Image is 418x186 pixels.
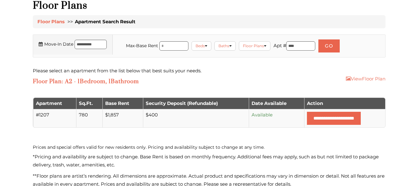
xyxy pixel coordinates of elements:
[252,112,273,118] span: Available
[111,78,139,85] span: Bathroom
[80,78,106,85] span: Bedroom
[102,109,143,127] td: $1,857
[37,19,65,25] a: Floor Plans
[33,78,62,85] span: Floor Plan
[33,109,76,127] td: #1207
[159,41,188,51] input: Max Rent
[351,76,362,82] span: View
[33,78,139,85] h3: : A2 - 1 , 1
[102,98,143,109] th: Base Rent
[33,98,76,109] th: Apartment
[76,109,102,127] td: 780
[33,143,386,151] label: Prices and special offers valid for new residents only. Pricing and availability subject to chang...
[33,153,386,169] p: *Pricing and availability are subject to change. Base Rent is based on monthly frequency. Additio...
[318,39,340,52] button: GO
[143,98,249,109] th: Security Deposit (Refundable)
[192,41,211,51] a: Beds
[66,19,75,25] span: >>
[346,76,386,82] a: ViewFloor Plan
[33,67,386,75] div: Please select an apartment from the list below that best suits your needs.
[214,41,236,51] a: Baths
[272,41,317,52] li: Apt #
[286,41,315,51] input: Apartment number
[304,98,385,109] th: Action
[143,109,249,127] td: $400
[249,98,304,109] th: Date Available
[79,100,93,106] span: Sq.Ft.
[239,41,270,51] a: Floor Plans
[75,19,136,25] span: Apartment Search Result
[351,76,386,82] span: Floor Plan
[39,40,73,48] label: Move-In Date
[75,40,107,49] input: Move in date
[126,42,158,50] label: Max-Base Rent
